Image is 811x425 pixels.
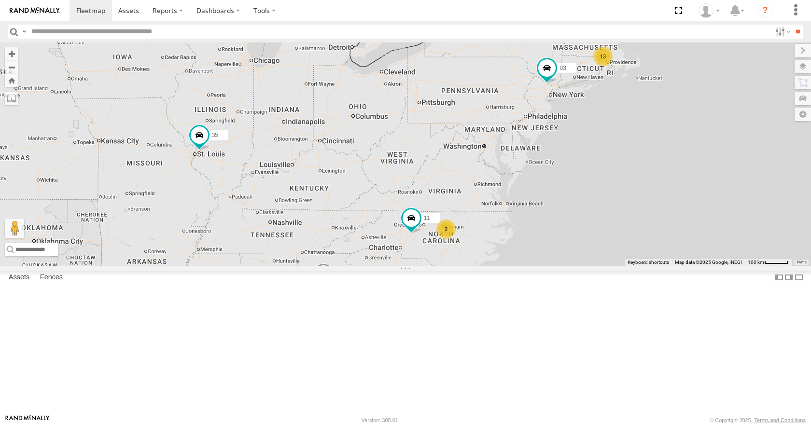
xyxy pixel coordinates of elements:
[755,417,806,423] a: Terms and Conditions
[436,219,456,239] div: 2
[675,260,742,265] span: Map data ©2025 Google, INEGI
[212,132,218,138] span: 35
[20,25,28,39] label: Search Query
[5,74,18,87] button: Zoom Home
[5,92,18,105] label: Measure
[745,259,792,266] button: Map Scale: 100 km per 47 pixels
[559,65,566,71] span: 03
[424,215,430,222] span: 11
[5,47,18,60] button: Zoom in
[757,3,773,18] i: ?
[797,260,807,264] a: Terms
[628,259,669,266] button: Keyboard shortcuts
[795,108,811,121] label: Map Settings
[10,7,60,14] img: rand-logo.svg
[5,415,50,425] a: Visit our Website
[771,25,792,39] label: Search Filter Options
[774,271,784,285] label: Dock Summary Table to the Left
[710,417,806,423] div: © Copyright 2025 -
[35,271,68,285] label: Fences
[695,3,723,18] div: Aaron Kuchrawy
[4,271,34,285] label: Assets
[5,219,24,238] button: Drag Pegman onto the map to open Street View
[362,417,398,423] div: Version: 305.01
[784,271,794,285] label: Dock Summary Table to the Right
[748,260,764,265] span: 100 km
[794,271,804,285] label: Hide Summary Table
[593,47,613,66] div: 13
[5,60,18,74] button: Zoom out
